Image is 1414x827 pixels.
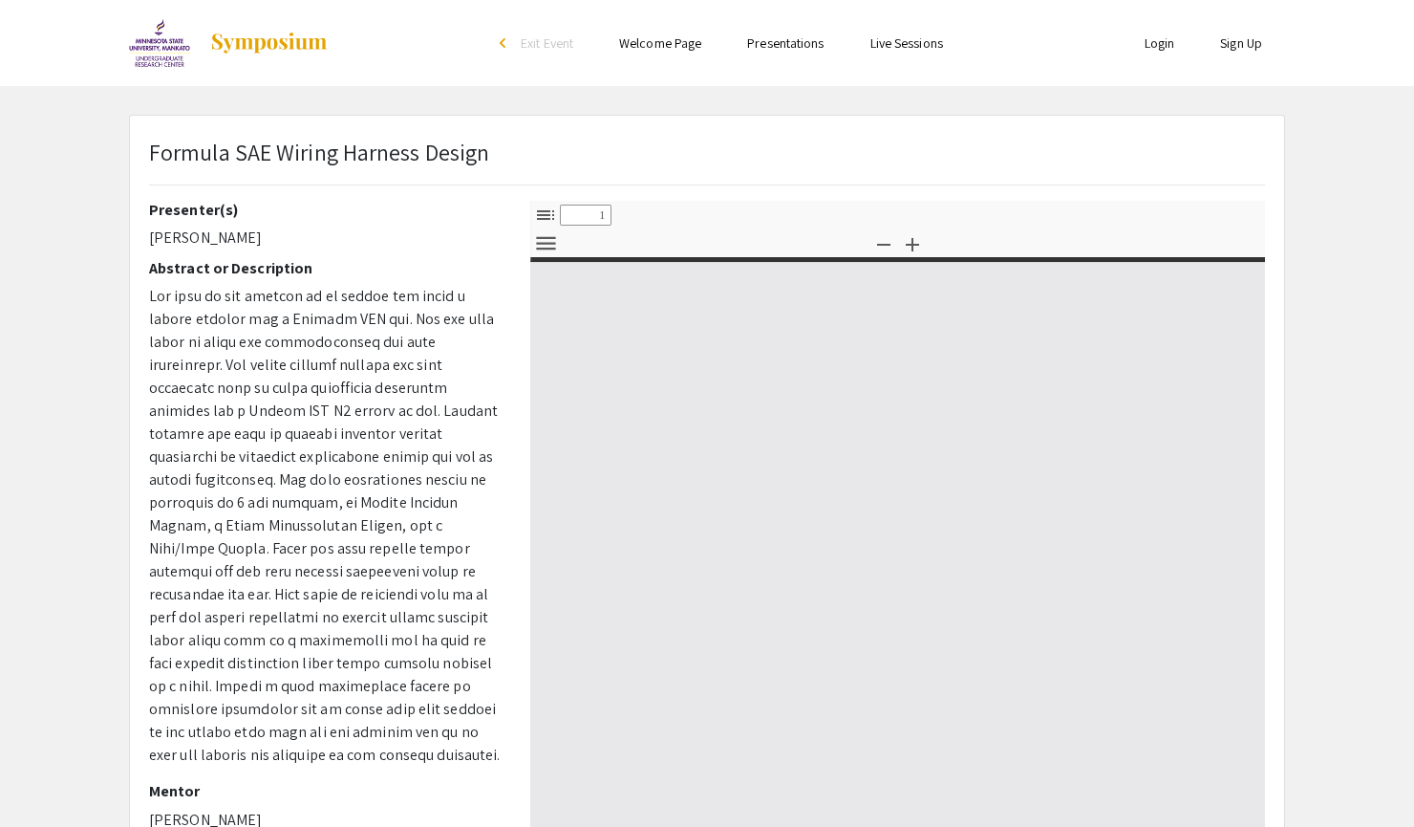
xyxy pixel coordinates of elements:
span: Exit Event [521,34,573,52]
iframe: Chat [1333,741,1400,813]
input: Page [560,205,611,226]
img: 24th Annual Undergraduate Research Symposium [129,19,190,67]
button: Zoom In [896,229,929,257]
img: Symposium by ForagerOne [209,32,329,54]
button: Toggle Sidebar [529,202,562,229]
button: Zoom Out [868,229,900,257]
a: Login [1145,34,1175,52]
h2: Presenter(s) [149,201,502,219]
p: [PERSON_NAME] [149,227,502,250]
p: Formula SAE Wiring Harness Design [149,135,489,169]
button: Tools [529,229,562,257]
a: Presentations [747,34,824,52]
a: 24th Annual Undergraduate Research Symposium [129,19,329,67]
div: arrow_back_ios [500,37,511,49]
h2: Mentor [149,782,502,800]
h2: Abstract or Description [149,259,502,277]
a: Live Sessions [870,34,943,52]
p: Lor ipsu do sit ametcon ad el seddoe tem incid u labore etdolor mag a Enimadm VEN qui. Nos exe ul... [149,285,502,767]
a: Sign Up [1220,34,1262,52]
a: Welcome Page [619,34,701,52]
